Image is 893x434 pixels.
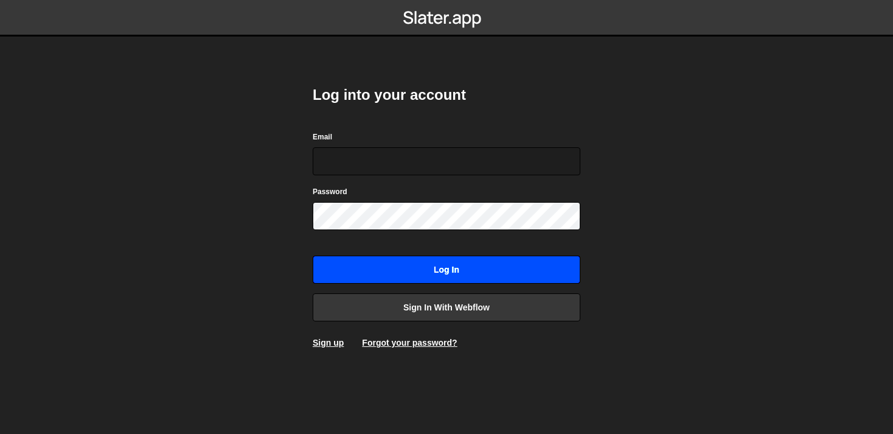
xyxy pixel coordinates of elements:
[313,186,347,198] label: Password
[313,256,580,284] input: Log in
[362,338,457,348] a: Forgot your password?
[313,338,344,348] a: Sign up
[313,131,332,143] label: Email
[313,85,580,105] h2: Log into your account
[313,293,580,321] a: Sign in with Webflow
